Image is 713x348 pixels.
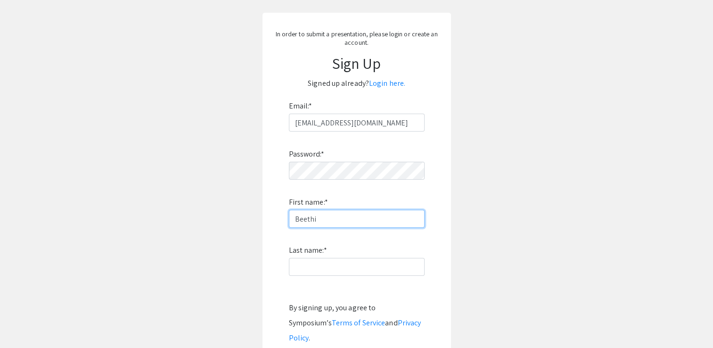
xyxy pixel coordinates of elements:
[272,30,442,47] p: In order to submit a presentation, please login or create an account.
[369,78,405,88] a: Login here.
[7,306,40,341] iframe: Chat
[289,147,325,162] label: Password:
[289,99,312,114] label: Email:
[272,54,442,72] h1: Sign Up
[332,318,385,328] a: Terms of Service
[289,243,327,258] label: Last name:
[272,76,442,91] p: Signed up already?
[289,300,425,346] div: By signing up, you agree to Symposium’s and .
[289,195,328,210] label: First name:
